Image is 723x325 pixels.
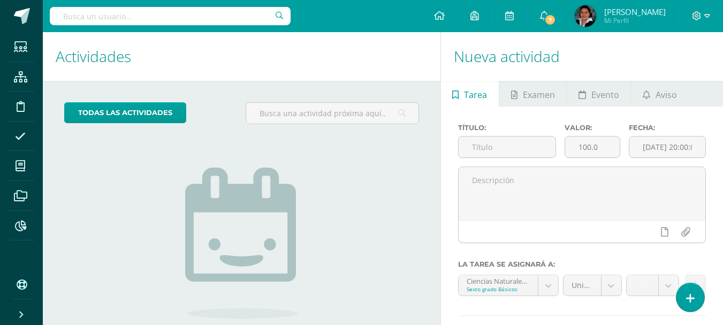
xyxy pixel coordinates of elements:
input: Busca una actividad próxima aquí... [246,103,418,124]
span: Tarea [464,82,487,108]
span: Aviso [656,82,677,108]
span: 7 [544,14,556,26]
img: c5e15b6d1c97cfcc5e091a47d8fce03b.png [575,5,596,27]
a: Aviso [631,81,688,107]
label: Valor: [565,124,620,132]
input: Puntos máximos [565,137,620,157]
a: Examen [499,81,566,107]
h1: Actividades [56,32,428,81]
a: todas las Actividades [64,102,186,123]
label: Fecha: [629,124,706,132]
input: Fecha de entrega [629,137,705,157]
a: Unidad 4 [564,275,621,296]
span: Evento [591,82,619,108]
h1: Nueva actividad [454,32,710,81]
span: Unidad 4 [572,275,593,296]
a: Ciencias Naturales y Tecnología 'compound--Ciencias Naturales y Tecnología'Sexto grado Básicos [459,275,558,296]
img: no_activities.png [185,168,298,319]
div: Ciencias Naturales y Tecnología 'compound--Ciencias Naturales y Tecnología' [467,275,530,285]
span: [PERSON_NAME] [604,6,666,17]
a: Evento [567,81,630,107]
input: Título [459,137,556,157]
input: Busca un usuario... [50,7,291,25]
span: Examen [523,82,555,108]
a: Tarea [441,81,499,107]
span: Mi Perfil [604,16,666,25]
label: Título: [458,124,557,132]
div: Sexto grado Básicos [467,285,530,293]
label: La tarea se asignará a: [458,260,706,268]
